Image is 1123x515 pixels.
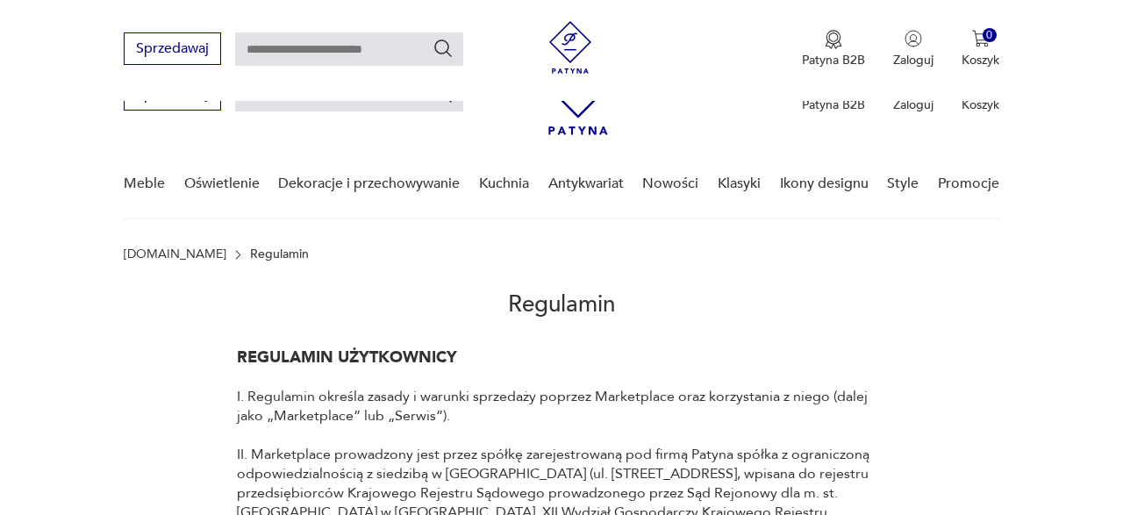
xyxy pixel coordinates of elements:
a: Style [887,150,919,218]
a: Sprzedawaj [124,89,221,102]
a: Nowości [642,150,698,218]
button: Zaloguj [893,30,933,68]
p: Patyna B2B [802,97,865,113]
h1: REGULAMIN UŻYTKOWNICY [237,348,886,368]
button: Patyna B2B [802,30,865,68]
a: Klasyki [718,150,761,218]
a: Sprzedawaj [124,44,221,56]
img: Ikona medalu [825,30,842,49]
a: [DOMAIN_NAME] [124,247,226,261]
p: I. Regulamin określa zasady i warunki sprzedaży poprzez Marketplace oraz korzystania z niego (dal... [237,387,886,426]
a: Oświetlenie [184,150,260,218]
button: Szukaj [433,38,454,59]
p: Patyna B2B [802,52,865,68]
a: Ikona medaluPatyna B2B [802,30,865,68]
a: Dekoracje i przechowywanie [278,150,460,218]
a: Kuchnia [479,150,529,218]
p: Zaloguj [893,52,933,68]
a: Meble [124,150,165,218]
h2: Regulamin [124,261,999,348]
a: Promocje [938,150,999,218]
img: Ikona koszyka [972,30,990,47]
button: 0Koszyk [962,30,999,68]
p: Regulamin [250,247,309,261]
a: Ikony designu [780,150,869,218]
div: 0 [983,28,998,43]
img: Ikonka użytkownika [905,30,922,47]
p: Koszyk [962,97,999,113]
p: Zaloguj [893,97,933,113]
img: Patyna - sklep z meblami i dekoracjami vintage [544,21,597,74]
button: Sprzedawaj [124,32,221,65]
a: Antykwariat [548,150,624,218]
p: Koszyk [962,52,999,68]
